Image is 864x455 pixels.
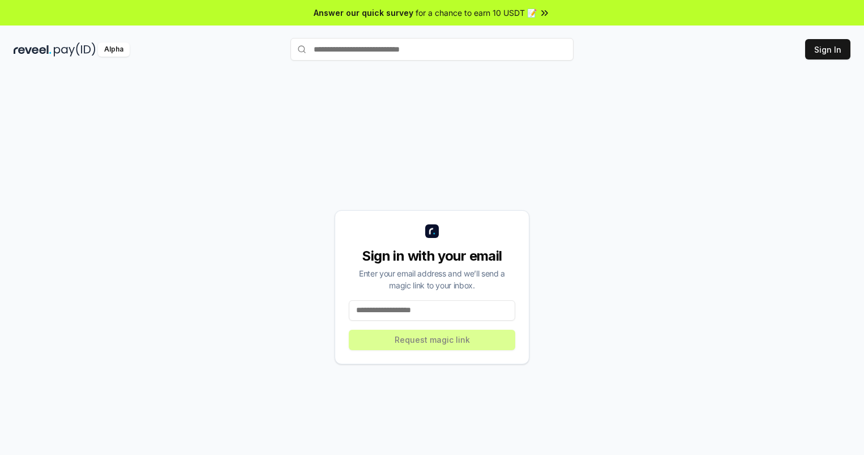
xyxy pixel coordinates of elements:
div: Enter your email address and we’ll send a magic link to your inbox. [349,267,515,291]
span: for a chance to earn 10 USDT 📝 [416,7,537,19]
img: reveel_dark [14,42,52,57]
img: logo_small [425,224,439,238]
div: Sign in with your email [349,247,515,265]
img: pay_id [54,42,96,57]
button: Sign In [805,39,850,59]
div: Alpha [98,42,130,57]
span: Answer our quick survey [314,7,413,19]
